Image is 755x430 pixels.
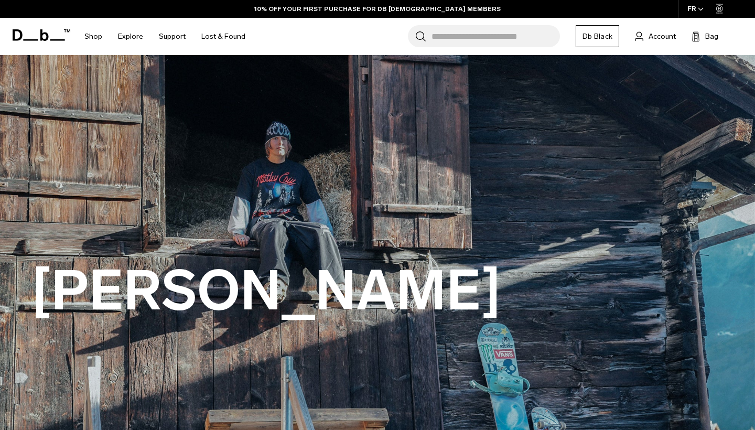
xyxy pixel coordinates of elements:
[77,18,253,55] nav: Main Navigation
[635,30,676,42] a: Account
[84,18,102,55] a: Shop
[705,31,718,42] span: Bag
[576,25,619,47] a: Db Black
[254,4,501,14] a: 10% OFF YOUR FIRST PURCHASE FOR DB [DEMOGRAPHIC_DATA] MEMBERS
[649,31,676,42] span: Account
[159,18,186,55] a: Support
[118,18,143,55] a: Explore
[201,18,245,55] a: Lost & Found
[692,30,718,42] button: Bag
[31,261,501,321] h1: [PERSON_NAME]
